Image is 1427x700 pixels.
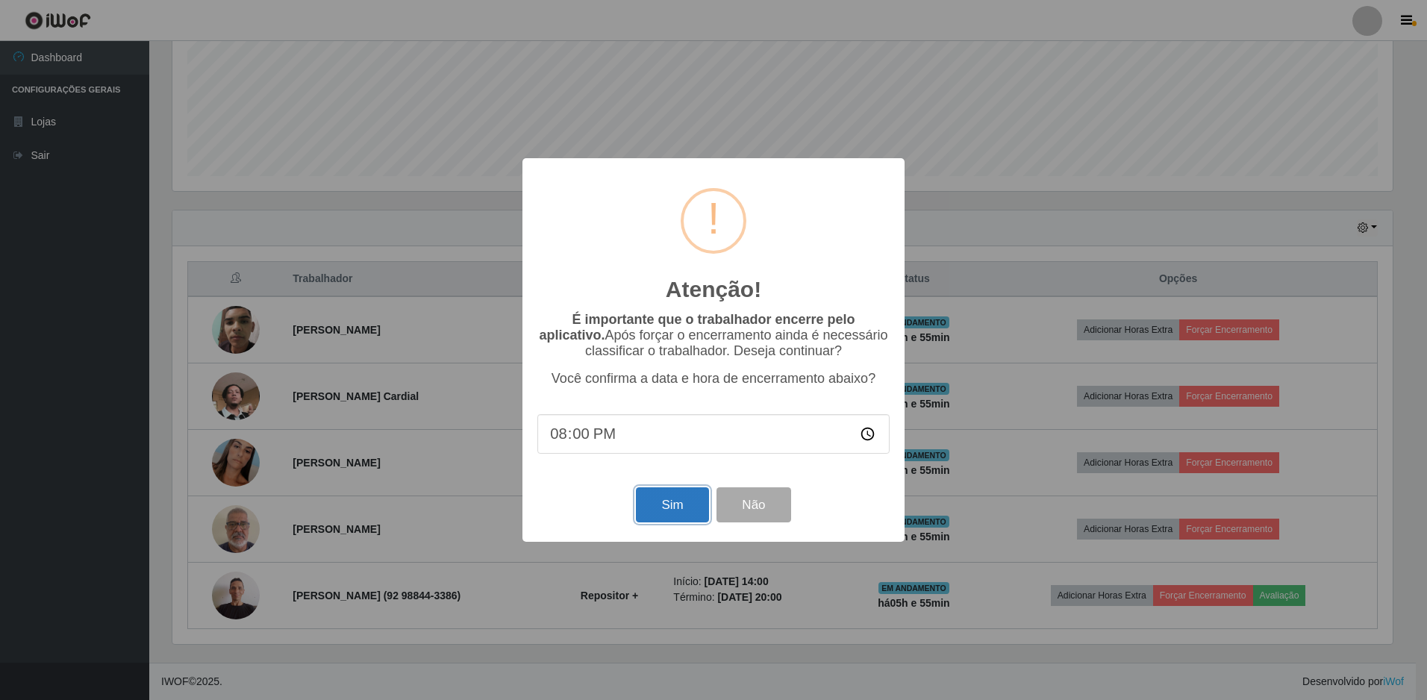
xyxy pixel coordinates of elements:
b: É importante que o trabalhador encerre pelo aplicativo. [539,312,855,343]
h2: Atenção! [666,276,761,303]
button: Não [716,487,790,522]
p: Após forçar o encerramento ainda é necessário classificar o trabalhador. Deseja continuar? [537,312,890,359]
button: Sim [636,487,708,522]
p: Você confirma a data e hora de encerramento abaixo? [537,371,890,387]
